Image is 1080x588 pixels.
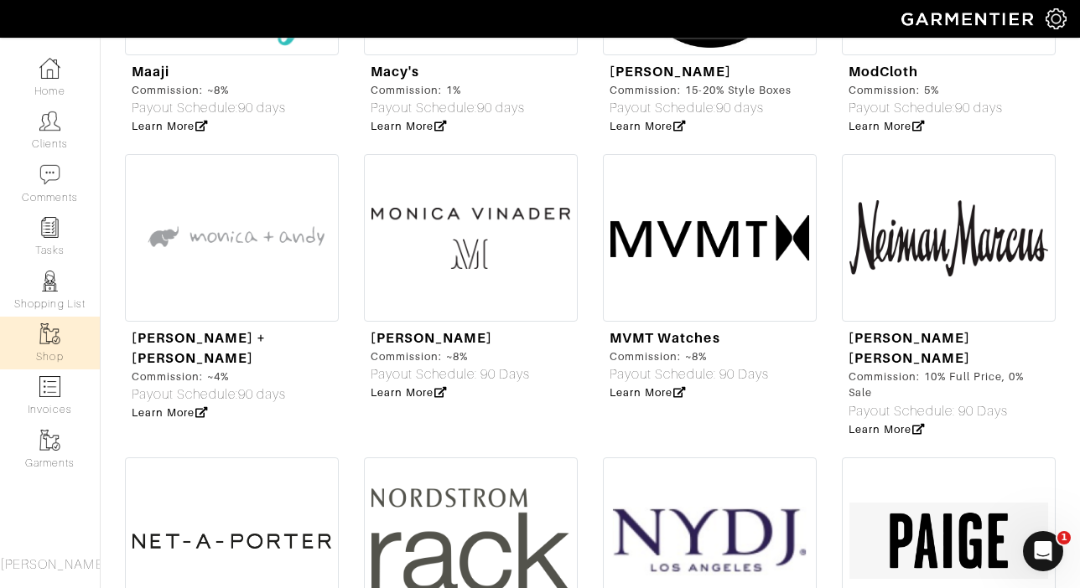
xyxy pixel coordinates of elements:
[371,98,525,118] div: Payout Schedule:
[371,348,530,364] div: Commission: ~8%
[610,98,792,118] div: Payout Schedule:
[132,64,169,80] a: Maaji
[1046,8,1067,29] img: gear-icon-white-bd11855cb880d31180b6d7d6211b90ccbf57a29d726f0c71d8c61bd08dd39cc2.png
[371,330,492,346] a: [PERSON_NAME]
[238,387,286,402] span: 90 days
[849,82,1003,98] div: Commission: 5%
[371,120,447,132] a: Learn More
[371,364,530,384] div: Payout Schedule: 90 Days
[125,154,339,322] img: Screen%20Shot%202021-06-21%20at%203.55.23%20PM.png
[39,430,60,451] img: garments-icon-b7da505a4dc4fd61783c78ac3ca0ef83fa9d6f193b1c9dc38574b1d14d53ca28.png
[39,271,60,291] img: stylists-icon-eb353228a002819b7ec25b43dbf5f0378dd9e0616d9560372ff212230b889e62.png
[610,82,792,98] div: Commission: 15-20% Style Boxes
[477,101,525,116] span: 90 days
[849,330,970,366] a: [PERSON_NAME] [PERSON_NAME]
[364,154,578,322] img: monica%20vinader%20logo.png
[371,386,447,399] a: Learn More
[132,120,208,132] a: Learn More
[132,369,332,384] div: Commission: ~4%
[893,4,1046,34] img: garmentier-logo-header-white-b43fb05a5012e4ada735d5af1a66efaba907eab6374d6393d1fbf88cb4ef424d.png
[132,98,286,118] div: Payout Schedule:
[610,348,769,364] div: Commission: ~8%
[955,101,1003,116] span: 90 days
[39,217,60,238] img: reminder-icon-8004d30b9f0a5d33ae49ab947aed9ed385cf756f9e5892f1edd6e32f2345188e.png
[1057,531,1071,544] span: 1
[610,64,731,80] a: [PERSON_NAME]
[39,376,60,397] img: orders-icon-0abe47150d42831381b5fb84f609e132dff9fe21cb692f30cb5eec754e2cba89.png
[610,330,720,346] a: MVMT Watches
[39,111,60,132] img: clients-icon-6bae9207a08558b7cb47a8932f037763ab4055f8c8b6bfacd5dc20c3e0201464.png
[849,401,1049,421] div: Payout Schedule: 90 Days
[39,164,60,185] img: comment-icon-a0a6a9ef722e966f86d9cbdc48e553b5cf19dbc54f86b18d962a5391bc8f6eb6.png
[371,82,525,98] div: Commission: 1%
[603,154,817,322] img: mvmt%20logo.png
[238,101,286,116] span: 90 days
[1023,531,1063,571] iframe: Intercom live chat
[610,120,686,132] a: Learn More
[39,58,60,79] img: dashboard-icon-dbcd8f5a0b271acd01030246c82b418ddd0df26cd7fceb0bd07c9910d44c42f6.png
[849,64,918,80] a: ModCloth
[849,98,1003,118] div: Payout Schedule:
[132,82,286,98] div: Commission: ~8%
[610,386,686,399] a: Learn More
[849,423,925,436] a: Learn More
[132,384,332,405] div: Payout Schedule:
[371,64,419,80] a: Macy's
[849,369,1049,400] div: Commission: 10% Full Price, 0% Sale
[132,330,266,366] a: [PERSON_NAME] + [PERSON_NAME]
[716,101,764,116] span: 90 days
[132,406,208,419] a: Learn More
[849,120,925,132] a: Learn More
[842,154,1056,322] img: NM%20logo.png
[610,364,769,384] div: Payout Schedule: 90 Days
[39,323,60,344] img: garments-icon-b7da505a4dc4fd61783c78ac3ca0ef83fa9d6f193b1c9dc38574b1d14d53ca28.png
